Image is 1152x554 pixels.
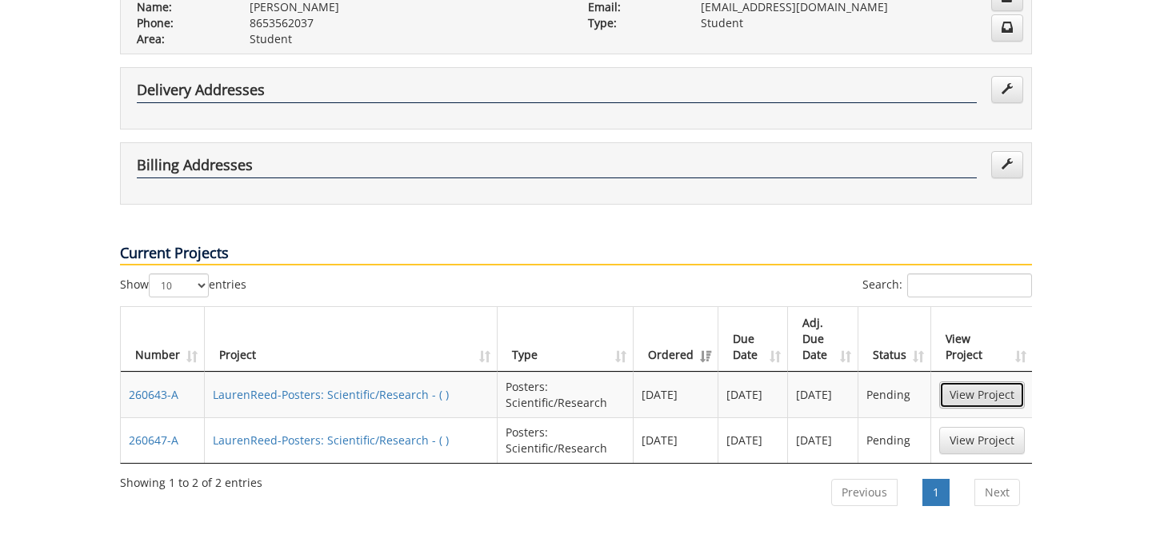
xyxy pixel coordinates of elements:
a: Edit Addresses [991,151,1023,178]
label: Show entries [120,273,246,297]
th: Adj. Due Date: activate to sort column ascending [788,307,858,372]
p: Current Projects [120,243,1032,265]
td: Posters: Scientific/Research [498,372,634,417]
a: LaurenReed-Posters: Scientific/Research - ( ) [213,387,449,402]
td: [DATE] [788,372,858,417]
td: [DATE] [634,372,718,417]
th: View Project: activate to sort column ascending [931,307,1033,372]
td: Posters: Scientific/Research [498,417,634,463]
th: Ordered: activate to sort column ascending [634,307,718,372]
input: Search: [907,273,1032,297]
th: Status: activate to sort column ascending [858,307,931,372]
a: Previous [831,479,898,506]
h4: Billing Addresses [137,157,977,178]
p: Area: [137,31,226,47]
th: Project: activate to sort column ascending [205,307,498,372]
a: Edit Addresses [991,76,1023,103]
th: Due Date: activate to sort column ascending [718,307,789,372]
a: 1 [922,479,950,506]
td: Pending [858,372,931,417]
select: Showentries [149,273,209,297]
td: [DATE] [718,372,789,417]
a: View Project [939,381,1025,409]
td: [DATE] [718,417,789,463]
p: 8653562037 [250,15,564,31]
p: Student [701,15,1015,31]
td: Pending [858,417,931,463]
p: Phone: [137,15,226,31]
td: [DATE] [788,417,858,463]
h4: Delivery Addresses [137,82,977,103]
th: Number: activate to sort column ascending [121,307,205,372]
a: View Project [939,427,1025,454]
label: Search: [862,273,1032,297]
p: Student [250,31,564,47]
p: Type: [588,15,677,31]
a: 260647-A [129,432,178,448]
a: Next [974,479,1020,506]
th: Type: activate to sort column ascending [498,307,634,372]
a: Change Communication Preferences [991,14,1023,42]
div: Showing 1 to 2 of 2 entries [120,468,262,491]
a: 260643-A [129,387,178,402]
td: [DATE] [634,417,718,463]
a: LaurenReed-Posters: Scientific/Research - ( ) [213,432,449,448]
